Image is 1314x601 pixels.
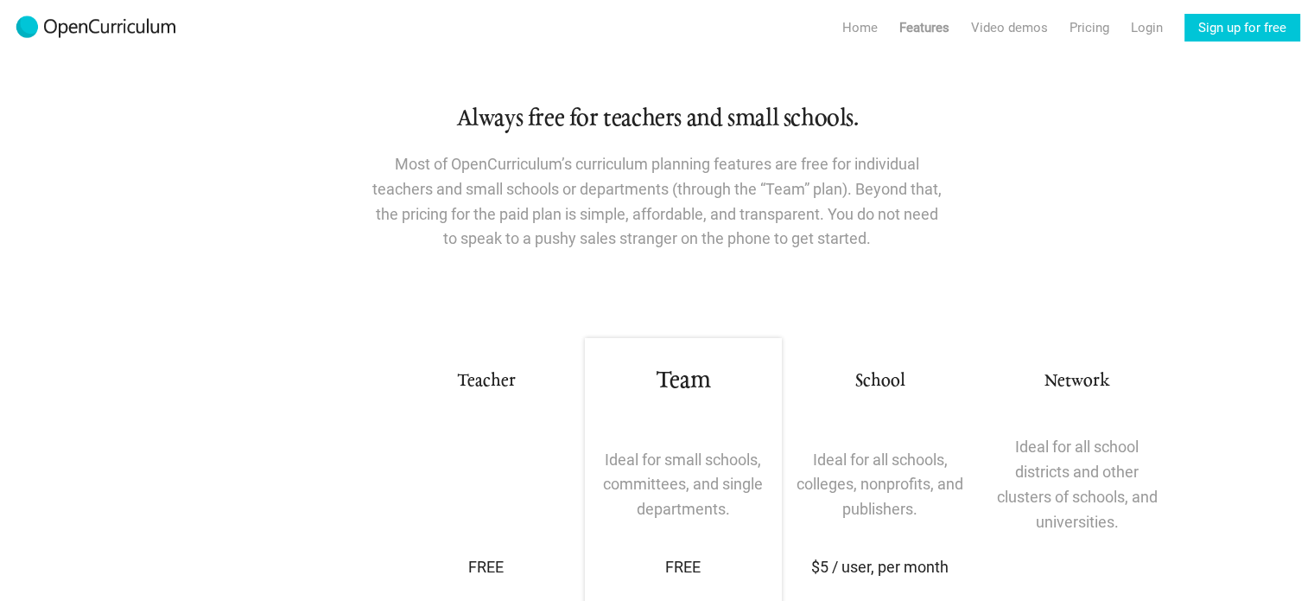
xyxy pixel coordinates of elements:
a: Pricing [1070,14,1109,42]
a: Features [899,14,949,42]
a: Login [1131,14,1163,42]
h3: Network [989,369,1165,394]
div: FREE [398,555,574,580]
a: Home [842,14,878,42]
p: Ideal for all school districts and other clusters of schools, and universities. [989,435,1165,534]
div: FREE [595,555,771,580]
h1: Always free for teachers and small schools. [139,104,1176,135]
h3: Teacher [398,369,574,394]
p: Most of OpenCurriculum’s curriculum planning features are free for individual teachers and small ... [372,152,943,252]
p: Ideal for small schools, committees, and single departments. [595,448,771,522]
a: Video demos [971,14,1048,42]
h3: School [792,369,968,394]
a: Sign up for free [1184,14,1300,42]
p: Ideal for all schools, colleges, nonprofits, and publishers. [792,448,968,522]
div: $5 / user, per month [792,555,968,580]
img: 2017-logo-m.png [14,14,178,42]
h1: Team [595,366,771,397]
